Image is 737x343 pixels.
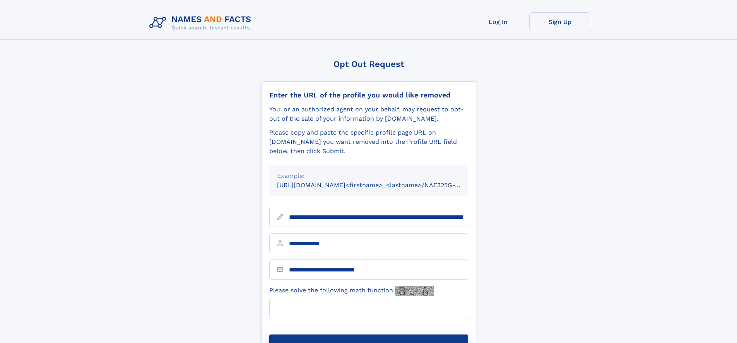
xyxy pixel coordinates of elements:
[269,286,434,296] label: Please solve the following math function:
[269,128,468,156] div: Please copy and paste the specific profile page URL on [DOMAIN_NAME] you want removed into the Pr...
[269,105,468,123] div: You, or an authorized agent on your behalf, may request to opt-out of the sale of your informatio...
[277,181,483,189] small: [URL][DOMAIN_NAME]<firstname>_<lastname>/NAF325G-xxxxxxxx
[261,59,476,69] div: Opt Out Request
[269,91,468,99] div: Enter the URL of the profile you would like removed
[277,171,460,181] div: Example:
[146,12,258,33] img: Logo Names and Facts
[529,12,591,31] a: Sign Up
[467,12,529,31] a: Log In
